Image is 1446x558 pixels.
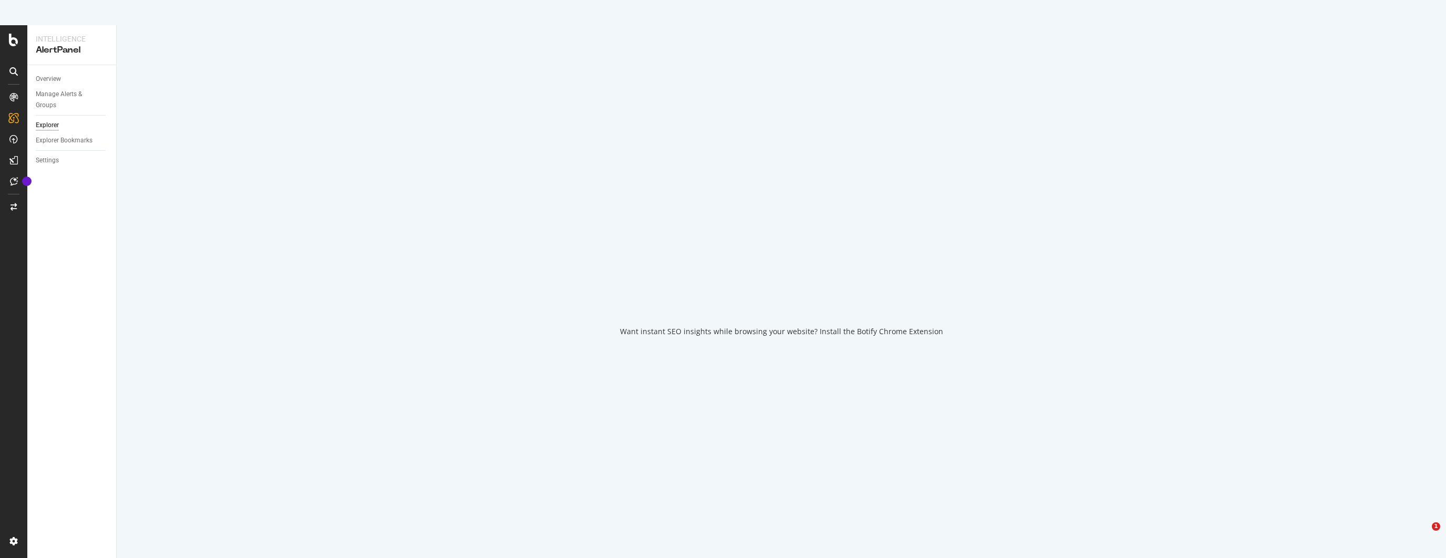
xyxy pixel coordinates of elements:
[36,120,59,131] div: Explorer
[36,120,109,131] a: Explorer
[1432,522,1440,531] span: 1
[743,272,819,309] div: animation
[36,89,99,111] div: Manage Alerts & Groups
[36,74,109,85] a: Overview
[36,74,61,85] div: Overview
[36,155,59,166] div: Settings
[36,155,109,166] a: Settings
[1410,522,1435,547] iframe: Intercom live chat
[22,177,32,186] div: Tooltip anchor
[36,89,109,111] a: Manage Alerts & Groups
[620,326,943,337] div: Want instant SEO insights while browsing your website? Install the Botify Chrome Extension
[36,135,92,146] div: Explorer Bookmarks
[36,44,108,56] div: AlertPanel
[36,34,108,44] div: Intelligence
[36,135,109,146] a: Explorer Bookmarks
